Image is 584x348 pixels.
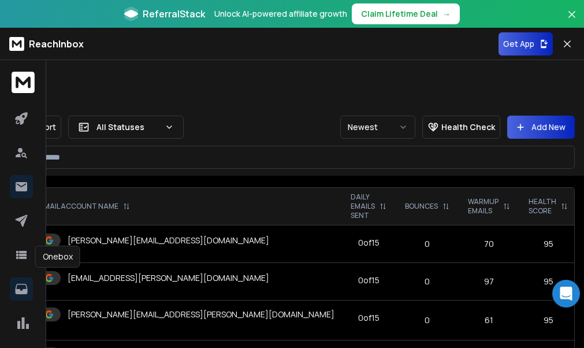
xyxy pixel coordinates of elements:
p: 0 [403,276,452,287]
button: Health Check [422,116,500,139]
div: 0 of 15 [358,312,380,324]
p: [PERSON_NAME][EMAIL_ADDRESS][DOMAIN_NAME] [68,235,269,246]
button: Newest [340,116,415,139]
td: 70 [459,225,519,263]
td: 95 [519,301,577,340]
span: → [442,8,451,20]
div: Open Intercom Messenger [552,280,580,308]
p: [PERSON_NAME][EMAIL_ADDRESS][PERSON_NAME][DOMAIN_NAME] [68,309,334,320]
div: Onebox [35,246,80,268]
div: 0 of 15 [358,275,380,286]
td: 97 [459,263,519,301]
p: Health Check [441,121,495,133]
span: ReferralStack [143,7,205,21]
td: 95 [519,263,577,301]
td: 61 [459,301,519,340]
p: DAILY EMAILS SENT [351,192,375,220]
p: [EMAIL_ADDRESS][PERSON_NAME][DOMAIN_NAME] [68,272,269,284]
button: Add New [507,116,575,139]
p: All Statuses [96,121,160,133]
p: ReachInbox [29,37,84,51]
button: Close banner [564,7,579,35]
p: BOUNCES [405,202,438,211]
button: Claim Lifetime Deal→ [352,3,460,24]
div: 0 of 15 [358,237,380,249]
p: 0 [403,314,452,326]
p: WARMUP EMAILS [468,197,499,216]
button: Get App [499,32,553,55]
td: 95 [519,225,577,263]
p: HEALTH SCORE [529,197,556,216]
p: Unlock AI-powered affiliate growth [214,8,347,20]
p: 0 [403,238,452,250]
div: EMAIL ACCOUNT NAME [40,202,130,211]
